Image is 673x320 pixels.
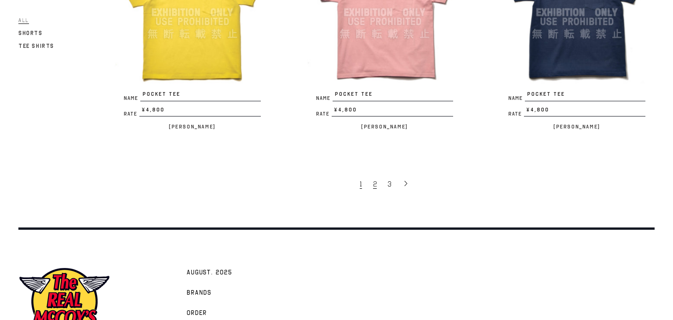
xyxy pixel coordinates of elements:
[18,43,54,49] span: Tee Shirts
[187,309,207,318] span: Order
[368,174,383,193] a: 2
[187,289,212,298] span: Brands
[18,17,29,24] span: All
[373,180,377,189] span: 2
[316,96,333,101] span: Name
[187,268,232,278] span: AUGUST. 2025
[124,111,139,116] span: Rate
[140,90,261,101] span: POCKET TEE
[525,90,645,101] span: POCKET TEE
[360,180,362,189] span: 1
[18,41,54,52] a: Tee Shirts
[124,96,140,101] span: Name
[18,30,43,36] span: Shorts
[508,111,524,116] span: Rate
[115,121,270,132] p: [PERSON_NAME]
[508,96,525,101] span: Name
[139,106,261,117] span: ¥4,800
[182,282,217,303] a: Brands
[383,174,398,193] a: 3
[18,28,43,39] a: Shorts
[18,15,29,26] a: All
[499,121,655,132] p: [PERSON_NAME]
[332,106,453,117] span: ¥4,800
[316,111,332,116] span: Rate
[388,180,391,189] span: 3
[307,121,462,132] p: [PERSON_NAME]
[333,90,453,101] span: POCKET TEE
[524,106,645,117] span: ¥4,800
[182,262,237,282] a: AUGUST. 2025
